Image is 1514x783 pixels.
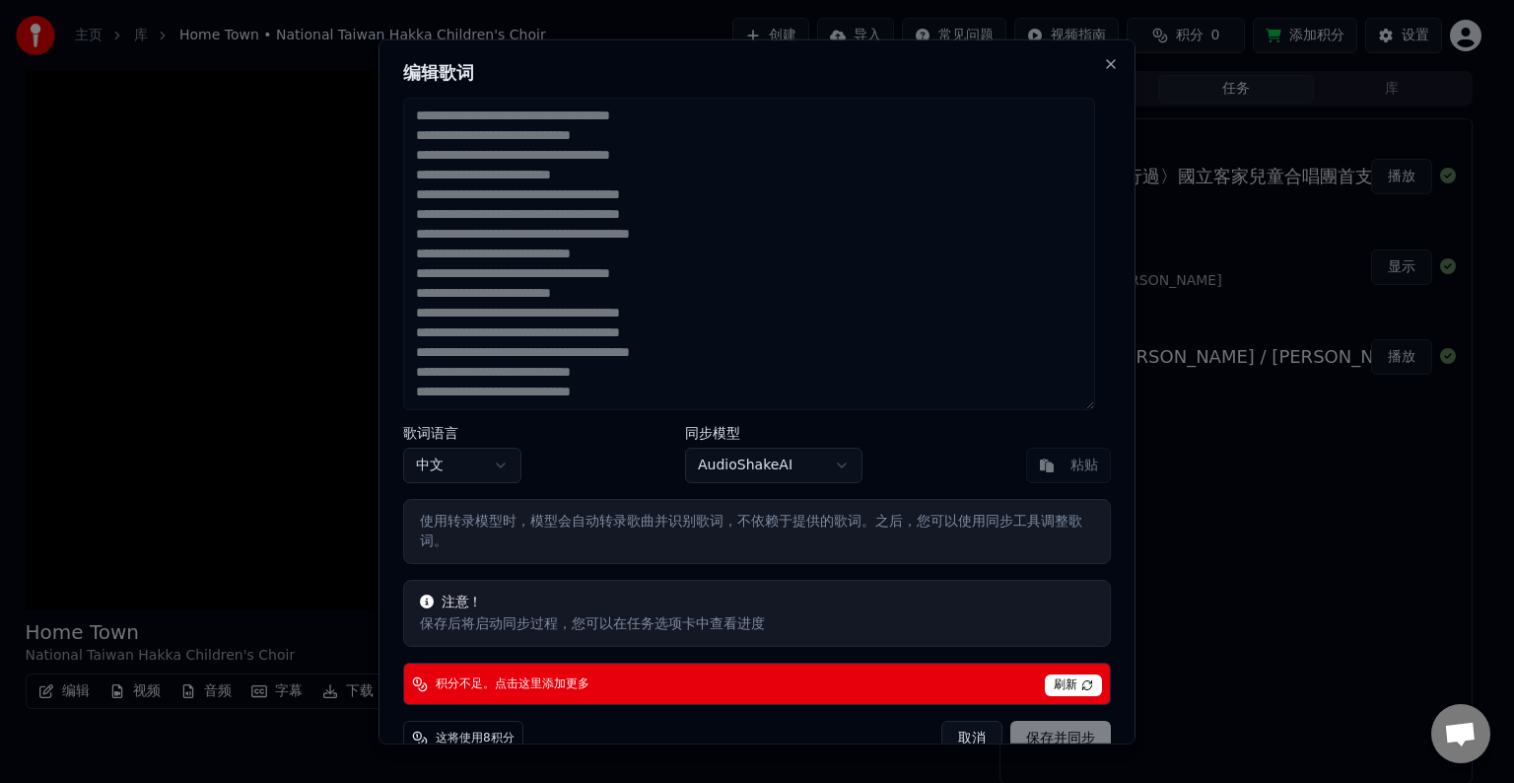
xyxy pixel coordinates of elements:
span: 这将使用8积分 [436,731,515,747]
h2: 编辑歌词 [403,64,1111,82]
div: 注意！ [420,593,1094,612]
button: 取消 [941,721,1002,756]
span: 刷新 [1045,675,1102,696]
div: 保存后将启动同步过程，您可以在任务选项卡中查看进度 [420,614,1094,634]
div: 使用转录模型时，模型会自动转录歌曲并识别歌词，不依赖于提供的歌词。之后，您可以使用同步工具调整歌词。 [420,512,1094,551]
label: 歌词语言 [403,426,521,440]
span: 积分不足。点击这里添加更多 [436,676,589,692]
label: 同步模型 [685,426,862,440]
